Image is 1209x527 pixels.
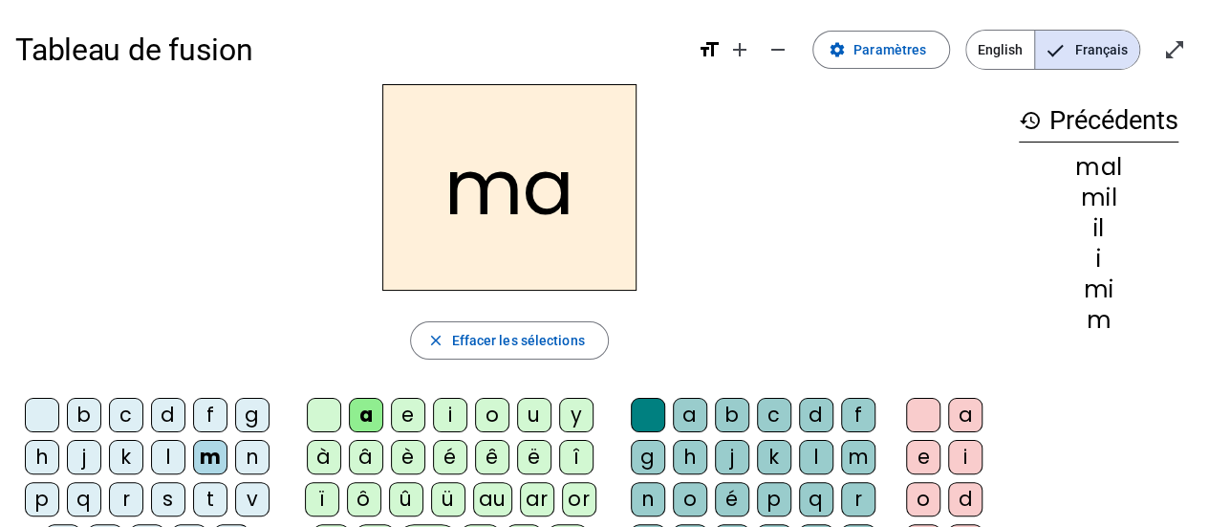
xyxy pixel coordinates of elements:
[67,398,101,432] div: b
[25,440,59,474] div: h
[410,321,608,360] button: Effacer les sélections
[391,440,425,474] div: è
[799,398,833,432] div: d
[305,482,339,516] div: ï
[715,482,749,516] div: é
[673,398,707,432] div: a
[728,38,751,61] mat-icon: add
[841,482,875,516] div: r
[631,440,665,474] div: g
[1019,309,1178,332] div: m
[193,398,227,432] div: f
[757,440,791,474] div: k
[517,440,551,474] div: ë
[853,38,926,61] span: Paramètres
[347,482,381,516] div: ô
[15,19,682,80] h1: Tableau de fusion
[829,41,846,58] mat-icon: settings
[67,440,101,474] div: j
[151,440,185,474] div: l
[451,329,584,352] span: Effacer les sélections
[382,84,637,291] h2: ma
[193,440,227,474] div: m
[721,31,759,69] button: Augmenter la taille de la police
[235,398,270,432] div: g
[475,440,509,474] div: ê
[559,398,594,432] div: y
[67,482,101,516] div: q
[759,31,797,69] button: Diminuer la taille de la police
[517,398,551,432] div: u
[307,440,341,474] div: à
[433,440,467,474] div: é
[812,31,950,69] button: Paramètres
[559,440,594,474] div: î
[151,482,185,516] div: s
[151,398,185,432] div: d
[431,482,465,516] div: ü
[349,440,383,474] div: â
[389,482,423,516] div: û
[1019,156,1178,179] div: mal
[966,31,1034,69] span: English
[715,398,749,432] div: b
[193,482,227,516] div: t
[25,482,59,516] div: p
[475,398,509,432] div: o
[426,332,443,349] mat-icon: close
[109,440,143,474] div: k
[109,482,143,516] div: r
[1019,109,1042,132] mat-icon: history
[757,482,791,516] div: p
[698,38,721,61] mat-icon: format_size
[1019,99,1178,143] h3: Précédents
[1155,31,1194,69] button: Entrer en plein écran
[1163,38,1186,61] mat-icon: open_in_full
[906,440,940,474] div: e
[391,398,425,432] div: e
[235,440,270,474] div: n
[841,440,875,474] div: m
[948,398,982,432] div: a
[1019,187,1178,209] div: mil
[799,440,833,474] div: l
[1019,248,1178,271] div: i
[965,30,1140,70] mat-button-toggle-group: Language selection
[109,398,143,432] div: c
[766,38,789,61] mat-icon: remove
[473,482,512,516] div: au
[433,398,467,432] div: i
[349,398,383,432] div: a
[715,440,749,474] div: j
[1019,278,1178,301] div: mi
[562,482,596,516] div: or
[520,482,554,516] div: ar
[948,482,982,516] div: d
[673,440,707,474] div: h
[799,482,833,516] div: q
[1019,217,1178,240] div: il
[1035,31,1139,69] span: Français
[906,482,940,516] div: o
[841,398,875,432] div: f
[757,398,791,432] div: c
[631,482,665,516] div: n
[948,440,982,474] div: i
[673,482,707,516] div: o
[235,482,270,516] div: v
